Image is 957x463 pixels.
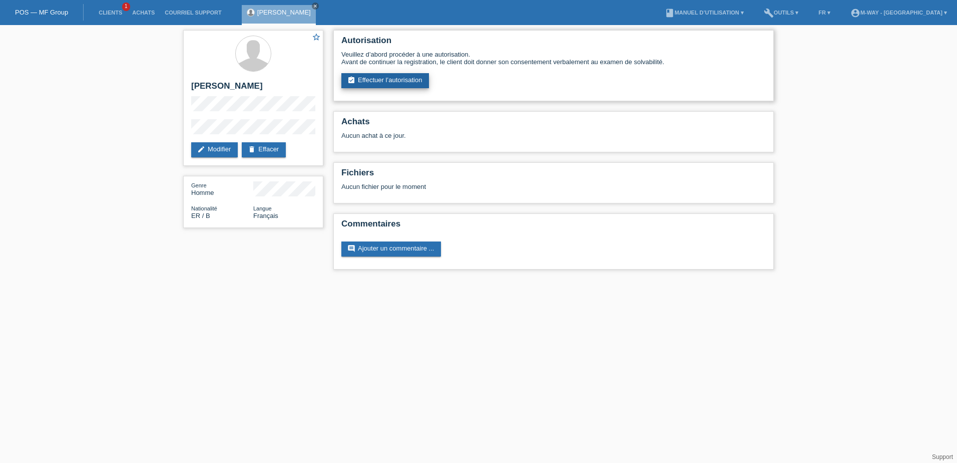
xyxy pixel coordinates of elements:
[347,76,355,84] i: assignment_turned_in
[191,181,253,196] div: Homme
[15,9,68,16] a: POS — MF Group
[764,8,774,18] i: build
[813,10,835,16] a: FR ▾
[191,81,315,96] h2: [PERSON_NAME]
[191,182,207,188] span: Genre
[94,10,127,16] a: Clients
[160,10,226,16] a: Courriel Support
[312,33,321,43] a: star_border
[313,4,318,9] i: close
[341,168,766,183] h2: Fichiers
[341,132,766,147] div: Aucun achat à ce jour.
[312,33,321,42] i: star_border
[660,10,749,16] a: bookManuel d’utilisation ▾
[253,205,272,211] span: Langue
[759,10,803,16] a: buildOutils ▾
[341,242,441,257] a: commentAjouter un commentaire ...
[347,245,355,253] i: comment
[665,8,675,18] i: book
[248,145,256,153] i: delete
[253,212,278,219] span: Français
[341,183,647,190] div: Aucun fichier pour le moment
[191,212,210,219] span: Érythrée / B / 27.07.2015
[845,10,952,16] a: account_circlem-way - [GEOGRAPHIC_DATA] ▾
[257,9,311,16] a: [PERSON_NAME]
[850,8,860,18] i: account_circle
[312,3,319,10] a: close
[341,117,766,132] h2: Achats
[127,10,160,16] a: Achats
[197,145,205,153] i: edit
[191,205,217,211] span: Nationalité
[932,453,953,460] a: Support
[242,142,286,157] a: deleteEffacer
[341,219,766,234] h2: Commentaires
[191,142,238,157] a: editModifier
[341,73,429,88] a: assignment_turned_inEffectuer l’autorisation
[122,3,130,11] span: 1
[341,51,766,66] div: Veuillez d’abord procéder à une autorisation. Avant de continuer la registration, le client doit ...
[341,36,766,51] h2: Autorisation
